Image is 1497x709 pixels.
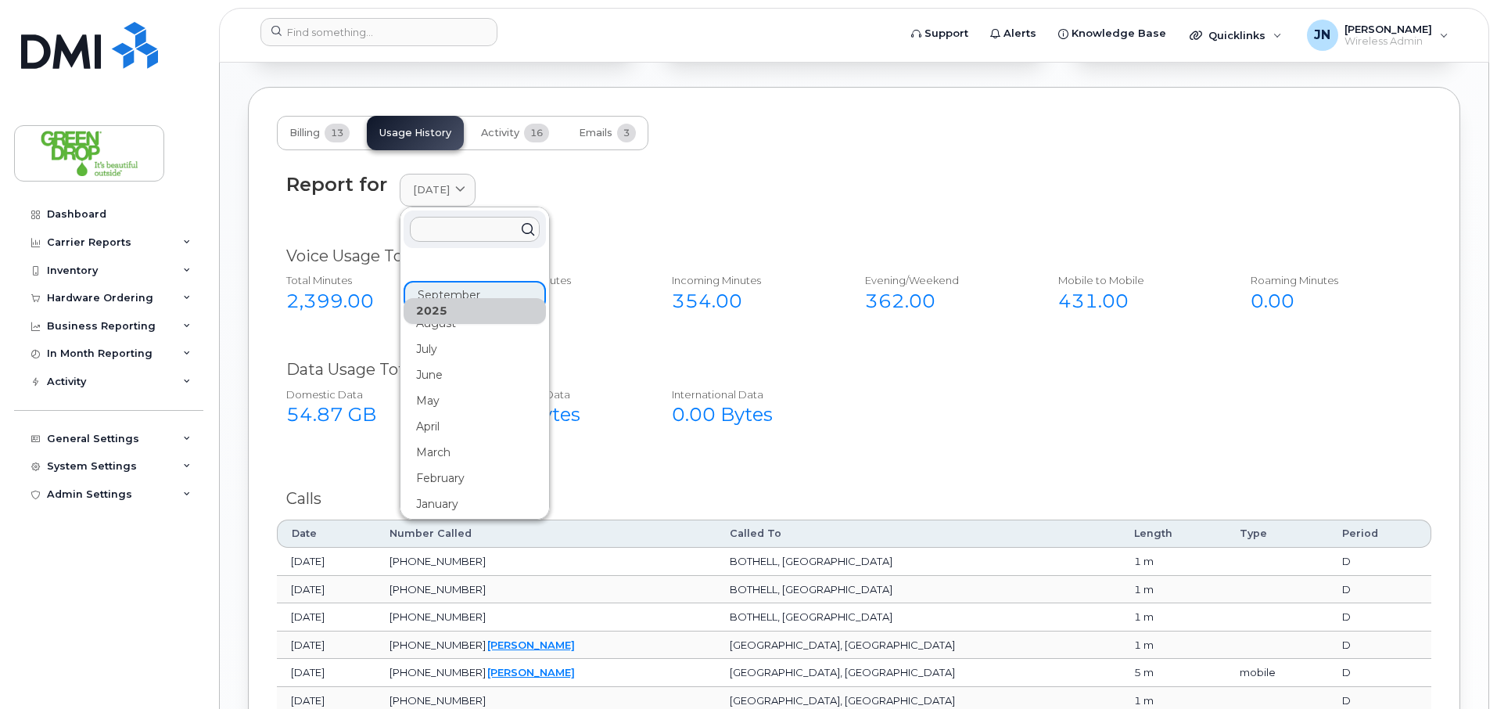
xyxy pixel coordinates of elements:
[1072,26,1166,41] span: Knowledge Base
[1328,520,1431,548] th: Period
[277,632,375,660] td: [DATE]
[404,362,546,388] div: June
[579,127,612,139] span: Emails
[390,583,486,596] span: [PHONE_NUMBER]
[390,694,486,707] span: [PHONE_NUMBER]
[277,520,375,548] th: Date
[716,548,1119,576] td: BOTHELL, [GEOGRAPHIC_DATA]
[1344,23,1432,35] span: [PERSON_NAME]
[1328,576,1431,604] td: D
[289,127,320,139] span: Billing
[404,491,546,517] div: January
[924,26,968,41] span: Support
[716,603,1119,632] td: BOTHELL, [GEOGRAPHIC_DATA]
[487,666,575,678] a: [PERSON_NAME]
[286,174,387,195] div: Report for
[286,401,445,428] div: 54.87 GB
[1120,659,1226,687] td: 5 m
[390,666,486,678] span: [PHONE_NUMBER]
[1314,26,1330,45] span: JN
[286,358,1422,381] div: Data Usage Total $0.00
[481,127,519,139] span: Activity
[716,659,1119,687] td: [GEOGRAPHIC_DATA], [GEOGRAPHIC_DATA]
[404,414,546,440] div: April
[865,273,1024,288] div: Evening/Weekend
[1344,35,1432,48] span: Wireless Admin
[286,387,445,402] div: Domestic Data
[487,639,575,651] a: [PERSON_NAME]
[1058,273,1217,288] div: Mobile to Mobile
[286,273,445,288] div: Total Minutes
[1120,548,1226,576] td: 1 m
[1179,20,1293,51] div: Quicklinks
[672,288,831,315] div: 354.00
[479,401,638,428] div: 0.00 Bytes
[390,639,486,651] span: [PHONE_NUMBER]
[479,288,638,315] div: 748.00
[1226,659,1328,687] td: mobile
[404,440,546,466] div: March
[1120,632,1226,660] td: 1 m
[1328,659,1431,687] td: D
[390,555,486,567] span: [PHONE_NUMBER]
[1047,18,1177,49] a: Knowledge Base
[277,548,375,576] td: [DATE]
[1328,603,1431,632] td: D
[979,18,1047,49] a: Alerts
[1328,632,1431,660] td: D
[400,174,476,206] a: [DATE]
[716,632,1119,660] td: [GEOGRAPHIC_DATA], [GEOGRAPHIC_DATA]
[716,576,1119,604] td: BOTHELL, [GEOGRAPHIC_DATA]
[1120,576,1226,604] td: 1 m
[479,273,638,288] div: Outgoing minutes
[325,124,350,142] span: 13
[1251,288,1409,315] div: 0.00
[524,124,549,142] span: 16
[617,124,636,142] span: 3
[1208,29,1265,41] span: Quicklinks
[390,610,486,623] span: [PHONE_NUMBER]
[404,298,546,324] div: 2025
[716,520,1119,548] th: Called To
[277,659,375,687] td: [DATE]
[404,337,546,362] div: July
[1296,20,1459,51] div: Josh Noddin
[672,273,831,288] div: Incoming Minutes
[1328,548,1431,576] td: D
[286,288,445,315] div: 2,399.00
[404,466,546,491] div: February
[1226,520,1328,548] th: Type
[1251,273,1409,288] div: Roaming Minutes
[672,387,831,402] div: International Data
[1003,26,1036,41] span: Alerts
[672,401,831,428] div: 0.00 Bytes
[404,311,546,337] div: August
[413,182,450,197] span: [DATE]
[286,488,1422,510] div: Calls
[1120,603,1226,632] td: 1 m
[260,18,497,46] input: Find something...
[375,520,716,548] th: Number Called
[479,387,638,402] div: NA Roaming Data
[404,388,546,414] div: May
[1058,288,1217,315] div: 431.00
[277,603,375,632] td: [DATE]
[277,576,375,604] td: [DATE]
[865,288,1024,315] div: 362.00
[1120,520,1226,548] th: Length
[286,245,1422,268] div: Voice Usage Total $0.00
[900,18,979,49] a: Support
